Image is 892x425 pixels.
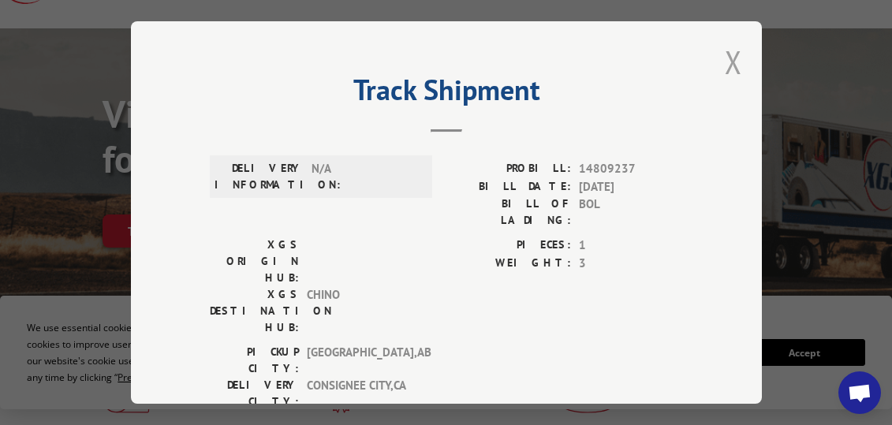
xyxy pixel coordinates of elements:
[579,237,683,255] span: 1
[446,255,571,273] label: WEIGHT:
[312,160,418,193] span: N/A
[307,286,413,336] span: CHINO
[446,160,571,178] label: PROBILL:
[446,196,571,229] label: BILL OF LADING:
[210,79,683,109] h2: Track Shipment
[446,237,571,255] label: PIECES:
[579,255,683,273] span: 3
[725,41,742,83] button: Close modal
[210,286,299,336] label: XGS DESTINATION HUB:
[446,178,571,196] label: BILL DATE:
[215,160,304,193] label: DELIVERY INFORMATION:
[210,377,299,410] label: DELIVERY CITY:
[210,344,299,377] label: PICKUP CITY:
[579,160,683,178] span: 14809237
[579,196,683,229] span: BOL
[307,377,413,410] span: CONSIGNEE CITY , CA
[210,237,299,286] label: XGS ORIGIN HUB:
[838,371,881,414] div: Open chat
[579,178,683,196] span: [DATE]
[307,344,413,377] span: [GEOGRAPHIC_DATA] , AB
